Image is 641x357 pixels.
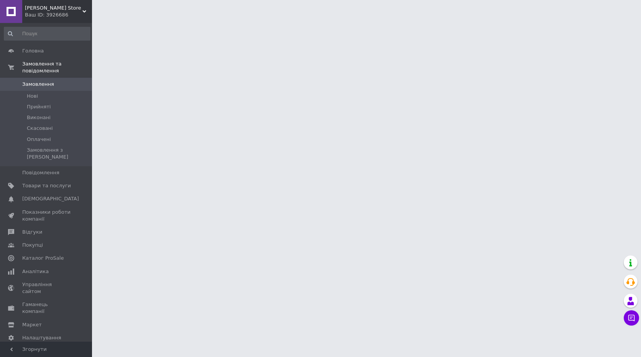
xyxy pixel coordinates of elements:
span: Повідомлення [22,169,59,176]
span: Відгуки [22,229,42,236]
span: Замовлення та повідомлення [22,61,92,74]
span: Koala Store [25,5,82,11]
span: Прийняті [27,103,51,110]
span: Каталог ProSale [22,255,64,262]
span: Товари та послуги [22,182,71,189]
button: Чат з покупцем [624,310,639,326]
span: Оплачені [27,136,51,143]
span: Налаштування [22,334,61,341]
span: Нові [27,93,38,100]
span: Скасовані [27,125,53,132]
span: Управління сайтом [22,281,71,295]
span: [DEMOGRAPHIC_DATA] [22,195,79,202]
span: Замовлення з [PERSON_NAME] [27,147,90,160]
span: Головна [22,47,44,54]
span: Замовлення [22,81,54,88]
span: Виконані [27,114,51,121]
span: Гаманець компанії [22,301,71,315]
span: Маркет [22,321,42,328]
span: Покупці [22,242,43,249]
span: Аналітика [22,268,49,275]
div: Ваш ID: 3926686 [25,11,92,18]
span: Показники роботи компанії [22,209,71,223]
input: Пошук [4,27,90,41]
